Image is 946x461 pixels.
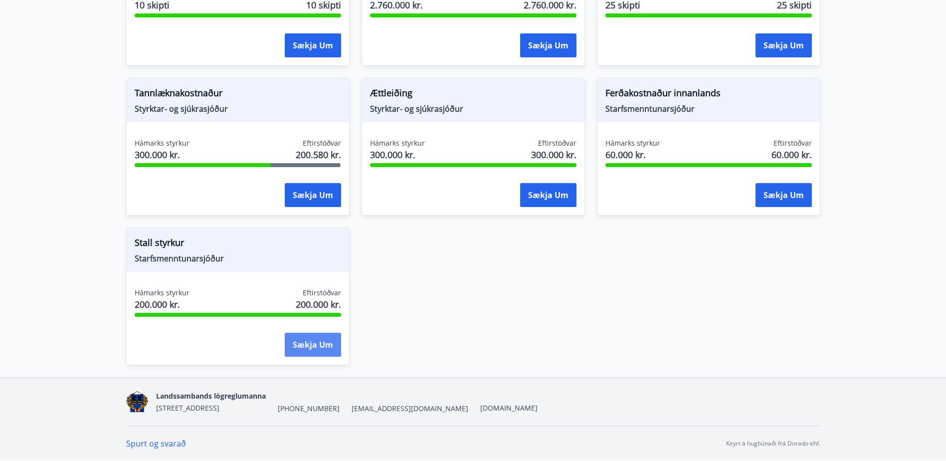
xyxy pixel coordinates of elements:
[285,33,341,57] button: Sækja um
[135,138,189,148] span: Hámarks styrkur
[605,103,812,114] span: Starfsmenntunarsjóður
[135,86,341,103] span: Tannlæknakostnaður
[278,404,340,414] span: [PHONE_NUMBER]
[771,148,812,161] span: 60.000 kr.
[756,183,812,207] button: Sækja um
[520,33,576,57] button: Sækja um
[296,148,341,161] span: 200.580 kr.
[352,404,468,414] span: [EMAIL_ADDRESS][DOMAIN_NAME]
[605,86,812,103] span: Ferðakostnaður innanlands
[538,138,576,148] span: Eftirstöðvar
[531,148,576,161] span: 300.000 kr.
[135,148,189,161] span: 300.000 kr.
[135,288,189,298] span: Hámarks styrkur
[480,403,538,413] a: [DOMAIN_NAME]
[303,138,341,148] span: Eftirstöðvar
[126,438,186,449] a: Spurt og svarað
[370,138,425,148] span: Hámarks styrkur
[285,183,341,207] button: Sækja um
[135,236,341,253] span: Stall styrkur
[605,148,660,161] span: 60.000 kr.
[370,103,576,114] span: Styrktar- og sjúkrasjóður
[303,288,341,298] span: Eftirstöðvar
[520,183,576,207] button: Sækja um
[135,298,189,311] span: 200.000 kr.
[756,33,812,57] button: Sækja um
[370,86,576,103] span: Ættleiðing
[726,439,820,448] p: Keyrt á hugbúnaði frá Dorado ehf.
[773,138,812,148] span: Eftirstöðvar
[156,391,266,401] span: Landssambands lögreglumanna
[156,403,219,413] span: [STREET_ADDRESS]
[370,148,425,161] span: 300.000 kr.
[126,391,149,413] img: 1cqKbADZNYZ4wXUG0EC2JmCwhQh0Y6EN22Kw4FTY.png
[285,333,341,357] button: Sækja um
[296,298,341,311] span: 200.000 kr.
[605,138,660,148] span: Hámarks styrkur
[135,103,341,114] span: Styrktar- og sjúkrasjóður
[135,253,341,264] span: Starfsmenntunarsjóður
